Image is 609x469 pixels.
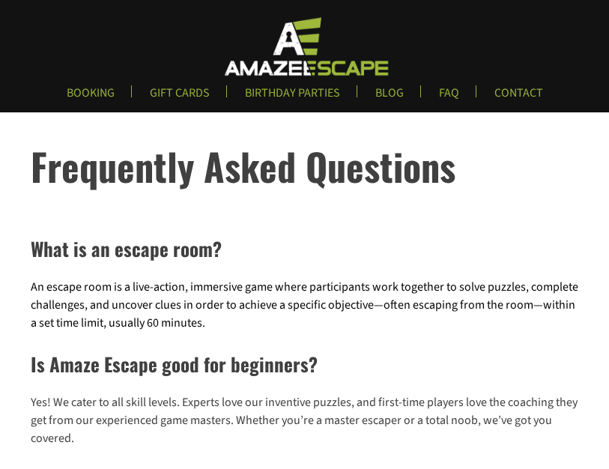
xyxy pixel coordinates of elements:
[233,85,352,110] a: BIRTHDAY PARTIES
[31,234,579,263] h2: What is an escape room?
[55,85,127,110] a: BOOKING
[31,393,579,447] p: Yes! We cater to all skill levels. Experts love our inventive puzzles, and first-time players lov...
[427,85,471,110] a: FAQ
[31,138,609,194] h1: Frequently Asked Questions
[31,350,579,378] h2: Is Amaze Escape good for beginners?
[138,85,222,110] a: GIFT CARDS
[482,85,555,110] a: CONTACT
[31,278,579,332] p: An escape room is a live-action, immersive game where participants work together to solve puzzles...
[207,16,402,76] img: Escape Room Game in Boston Area
[363,85,416,110] a: BLOG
